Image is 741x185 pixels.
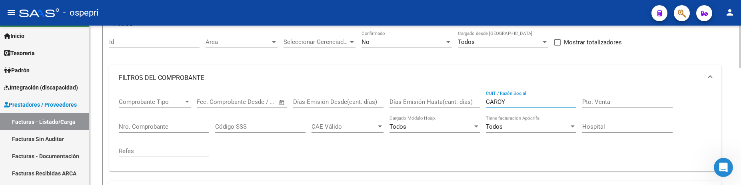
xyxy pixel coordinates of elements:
[4,66,30,75] span: Padrón
[109,91,721,171] div: FILTROS DEL COMPROBANTE
[714,158,733,177] iframe: Intercom live chat
[725,8,735,17] mat-icon: person
[119,74,702,82] mat-panel-title: FILTROS DEL COMPROBANTE
[486,123,503,130] span: Todos
[284,38,348,46] span: Seleccionar Gerenciador
[6,8,16,17] mat-icon: menu
[389,123,406,130] span: Todos
[206,38,270,46] span: Area
[312,123,376,130] span: CAE Válido
[109,65,721,91] mat-expansion-panel-header: FILTROS DEL COMPROBANTE
[236,98,275,105] input: Fecha fin
[119,98,184,105] span: Comprobante Tipo
[4,32,24,40] span: Inicio
[362,38,370,46] span: No
[63,4,98,22] span: - ospepri
[4,83,78,92] span: Integración (discapacidad)
[458,38,475,46] span: Todos
[4,100,77,109] span: Prestadores / Proveedores
[4,49,35,58] span: Tesorería
[197,98,229,105] input: Fecha inicio
[278,98,287,107] button: Open calendar
[564,38,622,47] span: Mostrar totalizadores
